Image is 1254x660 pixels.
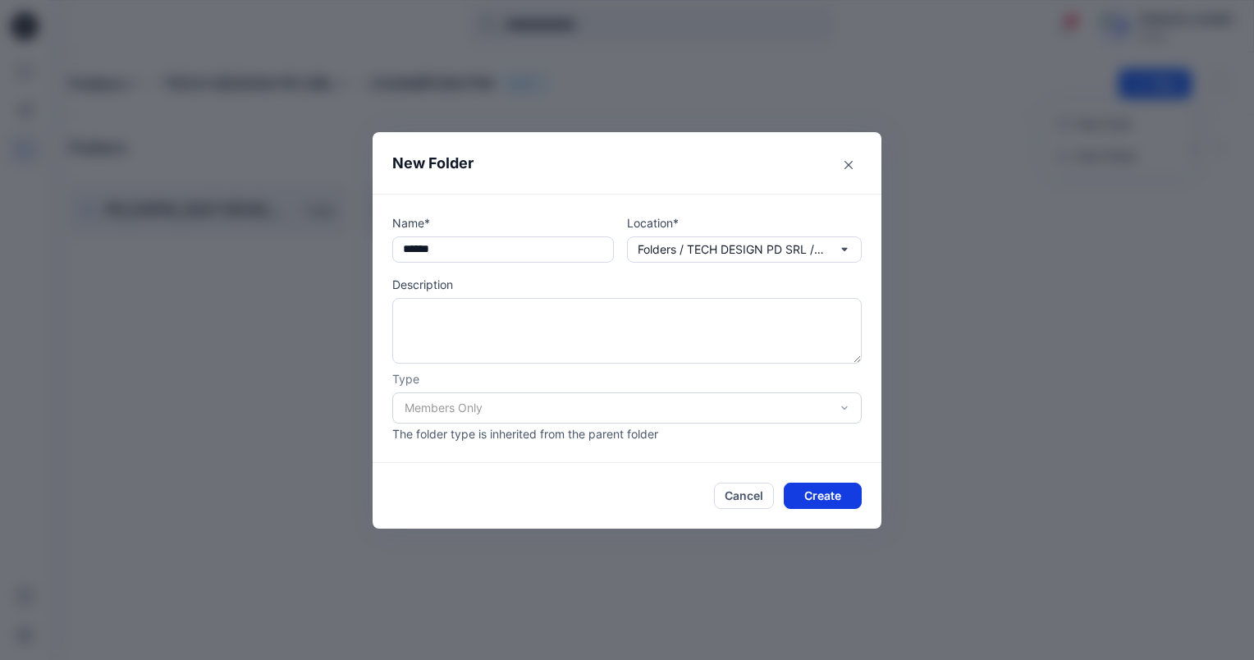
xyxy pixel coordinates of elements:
p: Type [392,370,862,387]
p: Folders / TECH DESIGN PD SRL / CHAMPION PW [638,241,826,259]
header: New Folder [373,132,881,194]
p: Name* [392,214,614,231]
p: Location* [627,214,862,231]
button: Close [835,152,862,178]
button: Folders / TECH DESIGN PD SRL / CHAMPION PW [627,236,862,263]
p: The folder type is inherited from the parent folder [392,425,862,442]
button: Cancel [714,483,774,509]
button: Create [784,483,862,509]
p: Description [392,276,862,293]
